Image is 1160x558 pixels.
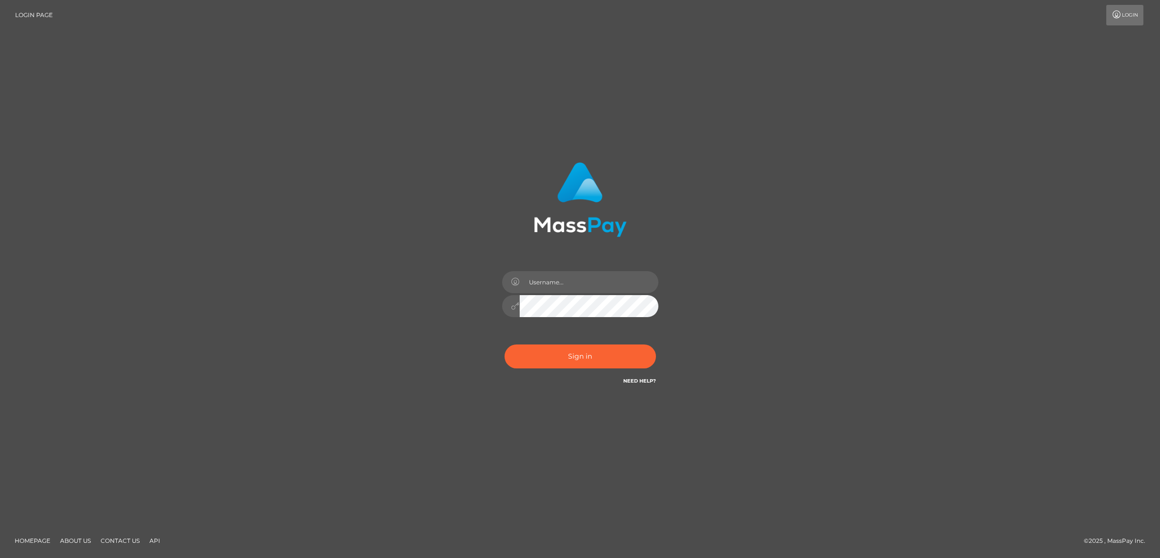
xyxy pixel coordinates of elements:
button: Sign in [505,344,656,368]
img: MassPay Login [534,162,627,237]
a: API [146,533,164,548]
a: Login [1106,5,1143,25]
a: About Us [56,533,95,548]
div: © 2025 , MassPay Inc. [1084,536,1153,546]
input: Username... [520,271,658,293]
a: Need Help? [623,378,656,384]
a: Login Page [15,5,53,25]
a: Homepage [11,533,54,548]
a: Contact Us [97,533,144,548]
